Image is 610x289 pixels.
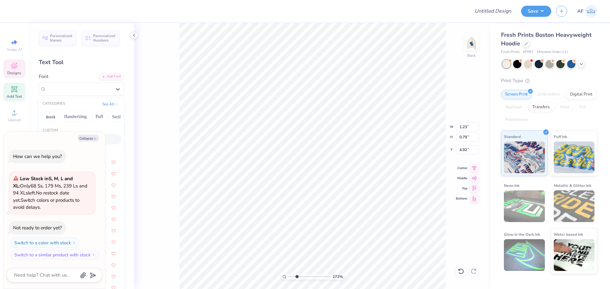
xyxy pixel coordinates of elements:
span: Bottom [456,196,467,201]
div: Back [467,53,476,58]
button: Greek [43,112,59,122]
img: Back [465,37,478,49]
div: CATEGORIES [43,101,65,107]
button: Save [521,6,551,17]
div: Rhinestones [501,115,532,125]
div: Add Font [99,73,124,80]
span: Designs [7,70,21,76]
div: Custom [39,128,124,133]
div: Applique [501,102,526,112]
div: How can we help you? [13,153,62,160]
button: Puff [92,112,107,122]
span: Metallic & Glitter Ink [554,182,591,189]
img: Ana Francesca Bustamante [585,5,597,17]
div: Digital Print [566,90,597,99]
span: Puff Ink [554,133,567,140]
button: Switch to a similar product with stock [11,250,99,260]
button: Collapse [78,135,99,141]
img: Switch to a color with stock [72,241,76,245]
span: Personalized Names [50,34,72,43]
span: Fresh Prints [501,49,520,55]
span: Upload [8,117,21,122]
div: Print Type [501,77,597,84]
div: Vinyl [556,102,573,112]
span: Add Text [7,94,22,99]
img: Puff Ink [554,141,595,173]
button: Handwriting [61,112,90,122]
div: Screen Print [501,90,532,99]
span: Only 68 Ss, 179 Ms, 239 Ls and 94 XLs left. Switch colors or products to avoid delays. [13,175,87,210]
a: AF [577,5,597,17]
span: AF [577,8,583,15]
div: Foil [575,102,590,112]
img: Metallic & Glitter Ink [554,190,595,222]
div: Not ready to order yet? [13,225,62,231]
div: Text Tool [39,58,124,67]
img: Neon Ink [504,190,545,222]
label: Font [39,73,48,80]
button: Switch to a color with stock [11,238,79,248]
img: Switch to a similar product with stock [92,253,96,257]
span: Center [456,166,467,170]
button: See All [100,101,120,107]
input: Untitled Design [470,5,516,17]
span: Middle [456,176,467,181]
span: Standard [504,133,521,140]
img: Water based Ink [554,239,595,271]
span: # FP87 [523,49,534,55]
span: No restock date yet. [13,190,69,203]
span: Personalized Numbers [93,34,116,43]
button: Serif [109,112,124,122]
img: Standard [504,141,545,173]
span: Neon Ink [504,182,519,189]
span: Top [456,186,467,191]
span: 272 % [333,274,343,279]
span: Image AI [7,47,22,52]
span: Glow in the Dark Ink [504,231,540,238]
div: Transfers [528,102,554,112]
span: Minimum Order: 12 + [537,49,569,55]
strong: Low Stock in S, M, L and XL : [13,175,73,189]
img: Glow in the Dark Ink [504,239,545,271]
span: Fresh Prints Boston Heavyweight Hoodie [501,31,592,47]
span: Water based Ink [554,231,583,238]
div: Embroidery [534,90,564,99]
